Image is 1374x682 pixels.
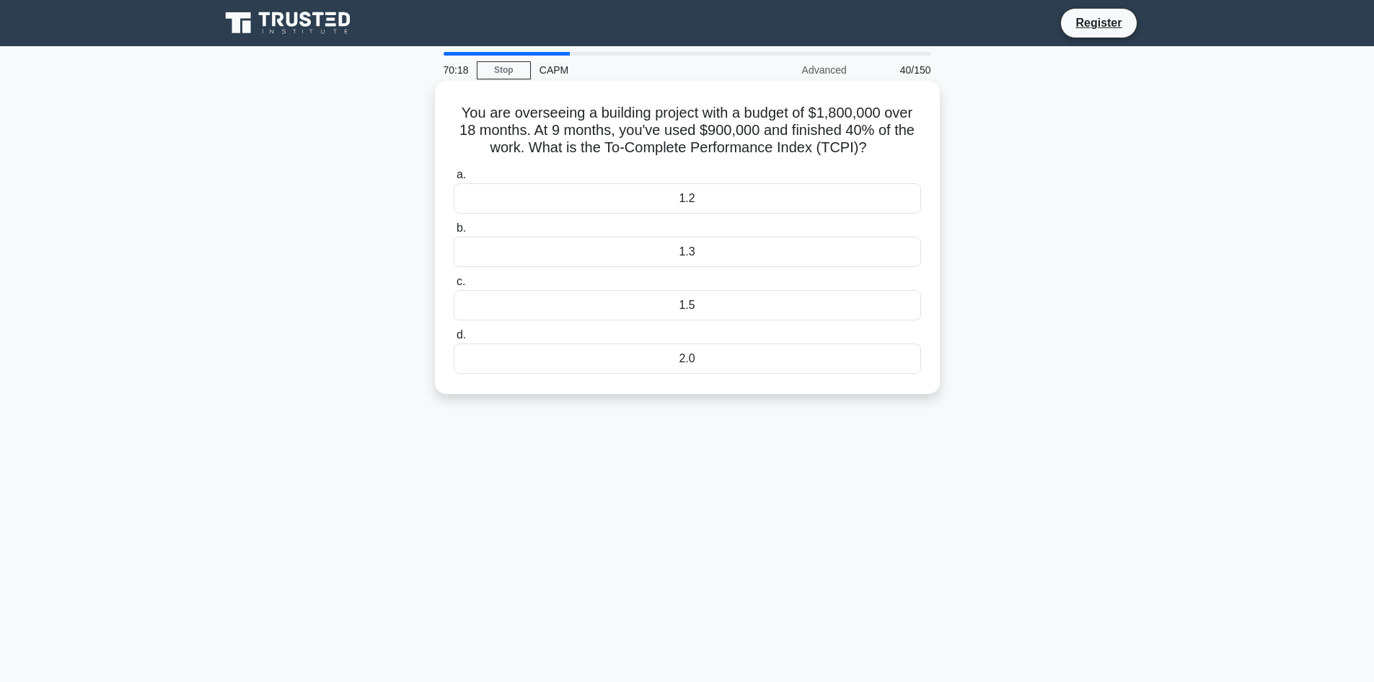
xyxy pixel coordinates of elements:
div: 1.5 [454,290,921,320]
div: 2.0 [454,344,921,374]
div: Advanced [729,56,855,84]
span: c. [457,275,465,287]
h5: You are overseeing a building project with a budget of $1,800,000 over 18 months. At 9 months, yo... [452,104,922,157]
a: Register [1067,14,1130,32]
span: d. [457,328,466,341]
span: b. [457,222,466,234]
div: 1.3 [454,237,921,267]
div: 1.2 [454,183,921,214]
span: a. [457,168,466,180]
a: Stop [477,61,531,79]
div: 70:18 [435,56,477,84]
div: CAPM [531,56,729,84]
div: 40/150 [855,56,940,84]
